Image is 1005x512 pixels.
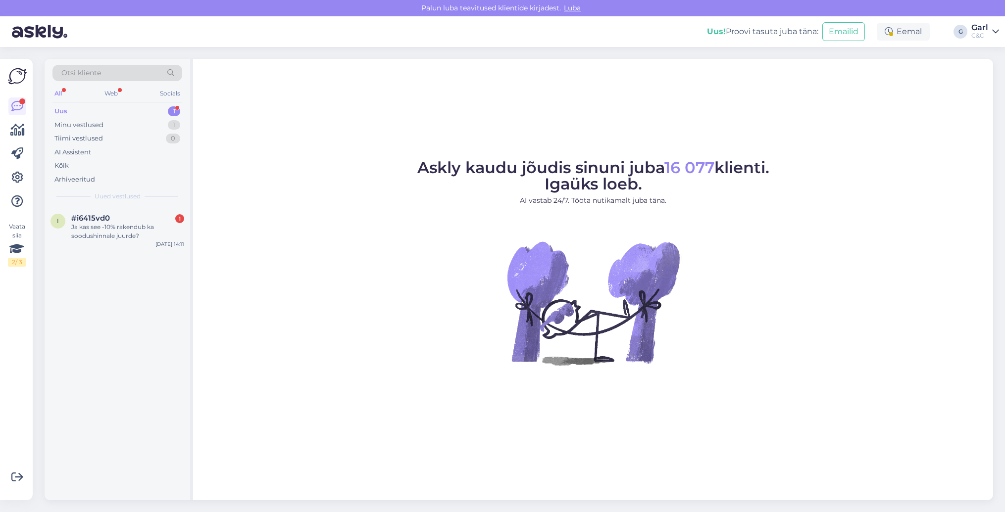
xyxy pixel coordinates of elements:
div: Tiimi vestlused [54,134,103,143]
div: [DATE] 14:11 [155,240,184,248]
div: 0 [166,134,180,143]
div: Garl [971,24,988,32]
div: AI Assistent [54,147,91,157]
button: Emailid [822,22,865,41]
img: No Chat active [504,214,682,392]
span: #i6415vd0 [71,214,110,223]
span: Otsi kliente [61,68,101,78]
div: 1 [168,106,180,116]
div: 1 [175,214,184,223]
span: Uued vestlused [95,192,141,201]
div: Arhiveeritud [54,175,95,185]
div: Ja kas see -10% rakendub ka soodushinnale juurde? [71,223,184,240]
span: Luba [561,3,584,12]
div: Uus [54,106,67,116]
div: Minu vestlused [54,120,103,130]
div: 2 / 3 [8,258,26,267]
div: C&C [971,32,988,40]
div: All [52,87,64,100]
div: 1 [168,120,180,130]
a: GarlC&C [971,24,999,40]
span: i [57,217,59,225]
img: Askly Logo [8,67,27,86]
div: Eemal [877,23,930,41]
div: Kõik [54,161,69,171]
span: Askly kaudu jõudis sinuni juba klienti. Igaüks loeb. [417,158,769,193]
div: Socials [158,87,182,100]
div: G [954,25,967,39]
p: AI vastab 24/7. Tööta nutikamalt juba täna. [417,195,769,206]
b: Uus! [707,27,726,36]
div: Vaata siia [8,222,26,267]
span: 16 077 [664,158,714,177]
div: Proovi tasuta juba täna: [707,26,818,38]
div: Web [102,87,120,100]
